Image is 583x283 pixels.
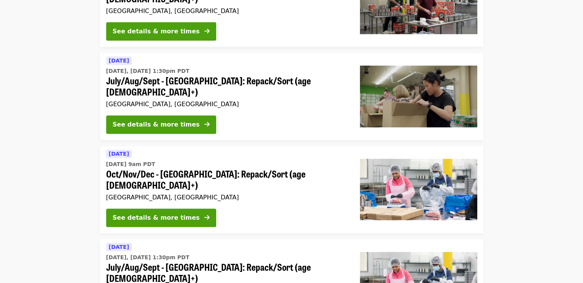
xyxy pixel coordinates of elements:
img: Oct/Nov/Dec - Beaverton: Repack/Sort (age 10+) organized by Oregon Food Bank [360,159,477,220]
span: [DATE] [109,244,129,250]
div: [GEOGRAPHIC_DATA], [GEOGRAPHIC_DATA] [106,100,348,108]
i: arrow-right icon [204,28,210,35]
span: Oct/Nov/Dec - [GEOGRAPHIC_DATA]: Repack/Sort (age [DEMOGRAPHIC_DATA]+) [106,168,348,191]
button: See details & more times [106,22,216,41]
a: See details for "July/Aug/Sept - Portland: Repack/Sort (age 8+)" [100,53,483,140]
time: [DATE], [DATE] 1:30pm PDT [106,253,189,262]
button: See details & more times [106,115,216,134]
div: [GEOGRAPHIC_DATA], [GEOGRAPHIC_DATA] [106,194,348,201]
span: [DATE] [109,58,129,64]
div: See details & more times [113,27,200,36]
div: [GEOGRAPHIC_DATA], [GEOGRAPHIC_DATA] [106,7,348,15]
span: July/Aug/Sept - [GEOGRAPHIC_DATA]: Repack/Sort (age [DEMOGRAPHIC_DATA]+) [106,75,348,97]
span: [DATE] [109,151,129,157]
div: See details & more times [113,120,200,129]
time: [DATE] 9am PDT [106,160,155,168]
button: See details & more times [106,209,216,227]
img: July/Aug/Sept - Portland: Repack/Sort (age 8+) organized by Oregon Food Bank [360,66,477,127]
time: [DATE], [DATE] 1:30pm PDT [106,67,189,75]
div: See details & more times [113,213,200,222]
i: arrow-right icon [204,121,210,128]
i: arrow-right icon [204,214,210,221]
a: See details for "Oct/Nov/Dec - Beaverton: Repack/Sort (age 10+)" [100,146,483,233]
